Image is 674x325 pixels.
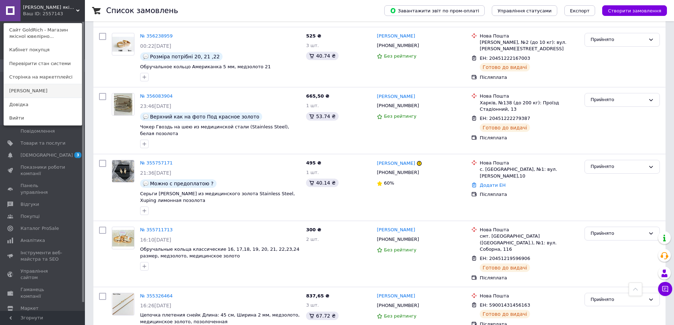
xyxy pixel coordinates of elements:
[112,230,134,246] img: Фото товару
[4,111,82,125] a: Вийти
[480,56,530,61] span: ЕН: 20451222167003
[112,33,134,56] a: Фото товару
[658,282,672,296] button: Чат з покупцем
[140,160,173,166] a: № 355757171
[140,237,171,243] span: 16:10[DATE]
[384,180,394,186] span: 60%
[375,301,420,310] div: [PHONE_NUMBER]
[375,235,420,244] div: [PHONE_NUMBER]
[384,5,485,16] button: Завантажити звіт по пром-оплаті
[4,23,82,43] a: Сайт GoldRich - Магазин якісної ювелірно...
[480,191,579,198] div: Післяплата
[140,312,300,324] a: Цепочка плетения снейк Длина: 45 см, Ширина 2 мм, медзолото, медицинское золото, позолоченная
[480,275,579,281] div: Післяплата
[74,152,81,158] span: 3
[497,8,552,13] span: Управління статусами
[4,84,82,98] a: [PERSON_NAME]
[112,160,134,182] img: Фото товару
[140,246,299,259] a: Обручальные кольца классические 16, 17,18, 19, 20, 21, 22,23,24 размер, медзолото, медицинское зо...
[480,63,530,71] div: Готово до видачі
[21,250,65,262] span: Інструменти веб-майстра та SEO
[591,36,645,43] div: Прийнято
[21,225,59,232] span: Каталог ProSale
[377,160,415,167] a: [PERSON_NAME]
[480,302,530,308] span: ЕН: 59001431456163
[21,237,45,244] span: Аналітика
[4,70,82,84] a: Сторінка на маркетплейсі
[21,128,55,134] span: Повідомлення
[480,39,579,52] div: [PERSON_NAME], №2 (до 10 кг): вул. [PERSON_NAME][STREET_ADDRESS]
[306,227,321,232] span: 300 ₴
[306,43,319,48] span: 3 шт.
[306,302,319,308] span: 3 шт.
[480,116,530,121] span: ЕН: 20451222279387
[480,160,579,166] div: Нова Пошта
[306,112,338,121] div: 53.74 ₴
[140,124,289,136] a: Чокер Гвоздь на шею из медицинской стали (Stainless Steel), белая позолота
[375,41,420,50] div: [PHONE_NUMBER]
[21,201,39,208] span: Відгуки
[113,293,134,315] img: Фото товару
[384,313,416,319] span: Без рейтингу
[377,227,415,233] a: [PERSON_NAME]
[608,8,661,13] span: Створити замовлення
[150,54,220,59] span: Розміра потрібні 20, 21 ,22
[390,7,479,14] span: Завантажити звіт по пром-оплаті
[21,213,40,220] span: Покупці
[21,140,65,146] span: Товари та послуги
[480,263,530,272] div: Готово до видачі
[140,64,271,69] a: Обручальное кольцо Американка 5 мм, медзолото 21
[591,96,645,104] div: Прийнято
[306,170,319,175] span: 1 шт.
[21,164,65,177] span: Показники роботи компанії
[140,293,173,298] a: № 355326464
[384,247,416,253] span: Без рейтингу
[143,54,149,59] img: :speech_balloon:
[140,227,173,232] a: № 355711713
[306,103,319,108] span: 1 шт.
[377,293,415,300] a: [PERSON_NAME]
[591,163,645,170] div: Прийнято
[150,181,214,186] span: Можно с предоплатою ?
[306,52,338,60] div: 40.74 ₴
[480,135,579,141] div: Післяплата
[106,6,178,15] h1: Список замовлень
[306,312,338,320] div: 67.72 ₴
[480,310,530,318] div: Готово до видачі
[602,5,667,16] button: Створити замовлення
[480,100,579,112] div: Харків, №138 (до 200 кг): Проїзд Стадіонний, 13
[21,182,65,195] span: Панель управління
[21,305,39,312] span: Маркет
[143,114,149,120] img: :speech_balloon:
[306,293,329,298] span: 837,65 ₴
[480,166,579,179] div: с. [GEOGRAPHIC_DATA], №1: вул. [PERSON_NAME],10
[480,93,579,99] div: Нова Пошта
[21,268,65,281] span: Управління сайтом
[591,230,645,237] div: Прийнято
[4,57,82,70] a: Перевірити стан системи
[480,182,506,188] a: Додати ЕН
[23,4,76,11] span: GoldRich - Магазин якісної ювелірної біжутерії
[4,43,82,57] a: Кабінет покупця
[384,114,416,119] span: Без рейтингу
[140,33,173,39] a: № 356238959
[492,5,557,16] button: Управління статусами
[306,160,321,166] span: 495 ₴
[21,286,65,299] span: Гаманець компанії
[377,93,415,100] a: [PERSON_NAME]
[306,93,329,99] span: 665,50 ₴
[570,8,590,13] span: Експорт
[377,33,415,40] a: [PERSON_NAME]
[140,103,171,109] span: 23:46[DATE]
[112,37,134,52] img: Фото товару
[140,191,295,203] a: Серьги [PERSON_NAME] из медицинского золота Stainless Steel, Xuping лимонная позолота
[384,53,416,59] span: Без рейтингу
[23,11,53,17] div: Ваш ID: 2557143
[21,152,73,158] span: [DEMOGRAPHIC_DATA]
